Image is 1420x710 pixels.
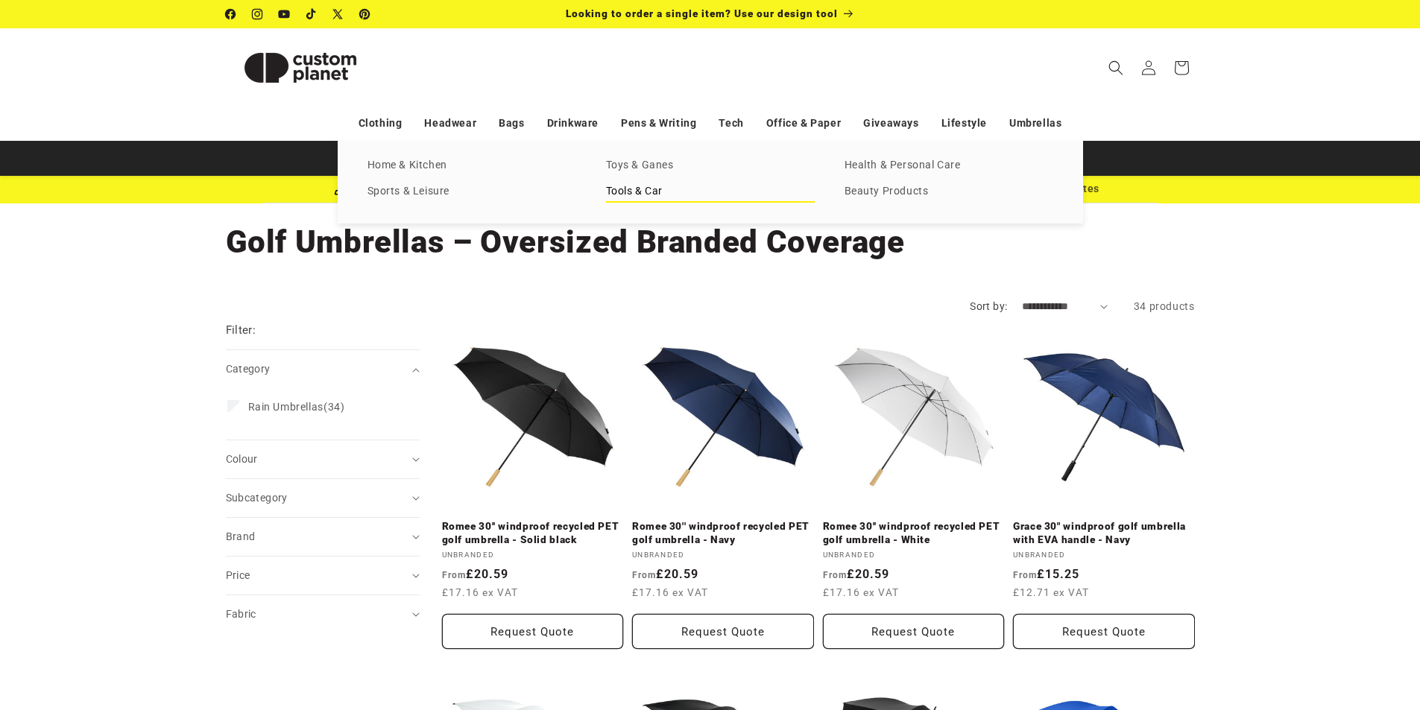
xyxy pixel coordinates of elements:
[632,614,814,649] button: Request Quote
[606,182,815,202] a: Tools & Car
[226,492,288,504] span: Subcategory
[1099,51,1132,84] summary: Search
[226,350,420,388] summary: Category (0 selected)
[442,520,624,546] a: Romee 30'' windproof recycled PET golf umbrella - Solid black
[1134,300,1195,312] span: 34 products
[226,453,258,465] span: Colour
[220,28,380,107] a: Custom Planet
[766,110,841,136] a: Office & Paper
[226,557,420,595] summary: Price
[226,569,250,581] span: Price
[359,110,403,136] a: Clothing
[226,222,1195,262] h1: Golf Umbrellas – Oversized Branded Coverage
[367,182,576,202] a: Sports & Leisure
[863,110,918,136] a: Giveaways
[367,156,576,176] a: Home & Kitchen
[970,300,1007,312] label: Sort by:
[226,479,420,517] summary: Subcategory (0 selected)
[226,518,420,556] summary: Brand (0 selected)
[566,7,838,19] span: Looking to order a single item? Use our design tool
[845,156,1053,176] a: Health & Personal Care
[1013,614,1195,649] : Request Quote
[248,400,345,413] span: (34)
[941,110,987,136] a: Lifestyle
[823,520,1005,546] a: Romee 30'' windproof recycled PET golf umbrella - White
[1013,520,1195,546] a: Grace 30" windproof golf umbrella with EVA handle - Navy
[226,608,256,620] span: Fabric
[226,322,256,339] h2: Filter:
[621,110,696,136] a: Pens & Writing
[547,110,599,136] a: Drinkware
[823,614,1005,649] button: Request Quote
[1009,110,1061,136] a: Umbrellas
[845,182,1053,202] a: Beauty Products
[226,595,420,633] summary: Fabric (0 selected)
[719,110,743,136] a: Tech
[248,401,324,413] span: Rain Umbrellas
[424,110,476,136] a: Headwear
[226,363,271,375] span: Category
[632,520,814,546] a: Romee 30'' windproof recycled PET golf umbrella - Navy
[606,156,815,176] a: Toys & Ganes
[226,440,420,478] summary: Colour (0 selected)
[1345,638,1420,710] iframe: Chat Widget
[499,110,524,136] a: Bags
[226,530,256,542] span: Brand
[226,34,375,101] img: Custom Planet
[442,614,624,649] button: Request Quote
